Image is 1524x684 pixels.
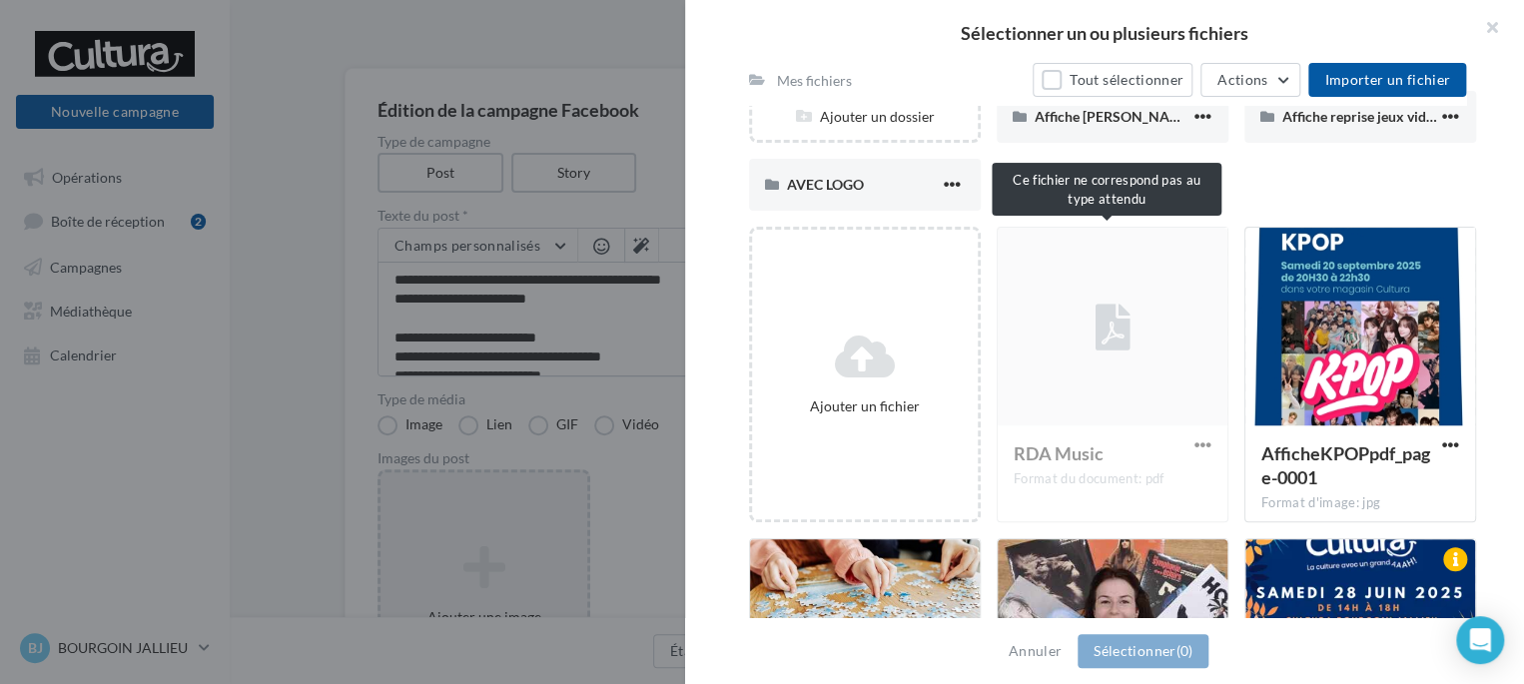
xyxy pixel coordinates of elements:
[717,24,1492,42] h2: Sélectionner un ou plusieurs fichiers
[1175,642,1192,659] span: (0)
[777,71,852,91] div: Mes fichiers
[1261,442,1430,488] span: AfficheKPOPpdf_page-0001
[1456,616,1504,664] div: Open Intercom Messenger
[1308,63,1466,97] button: Importer un fichier
[1324,71,1450,88] span: Importer un fichier
[1200,63,1300,97] button: Actions
[787,176,864,193] span: AVEC LOGO
[1035,108,1194,125] span: Affiche [PERSON_NAME]
[1078,634,1208,668] button: Sélectionner(0)
[1217,71,1267,88] span: Actions
[1033,63,1192,97] button: Tout sélectionner
[760,396,970,416] div: Ajouter un fichier
[752,107,978,127] div: Ajouter un dossier
[992,163,1221,216] div: Ce fichier ne correspond pas au type attendu
[1261,494,1459,512] div: Format d'image: jpg
[1001,639,1070,663] button: Annuler
[1282,108,1441,125] span: Affiche reprise jeux vidéo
